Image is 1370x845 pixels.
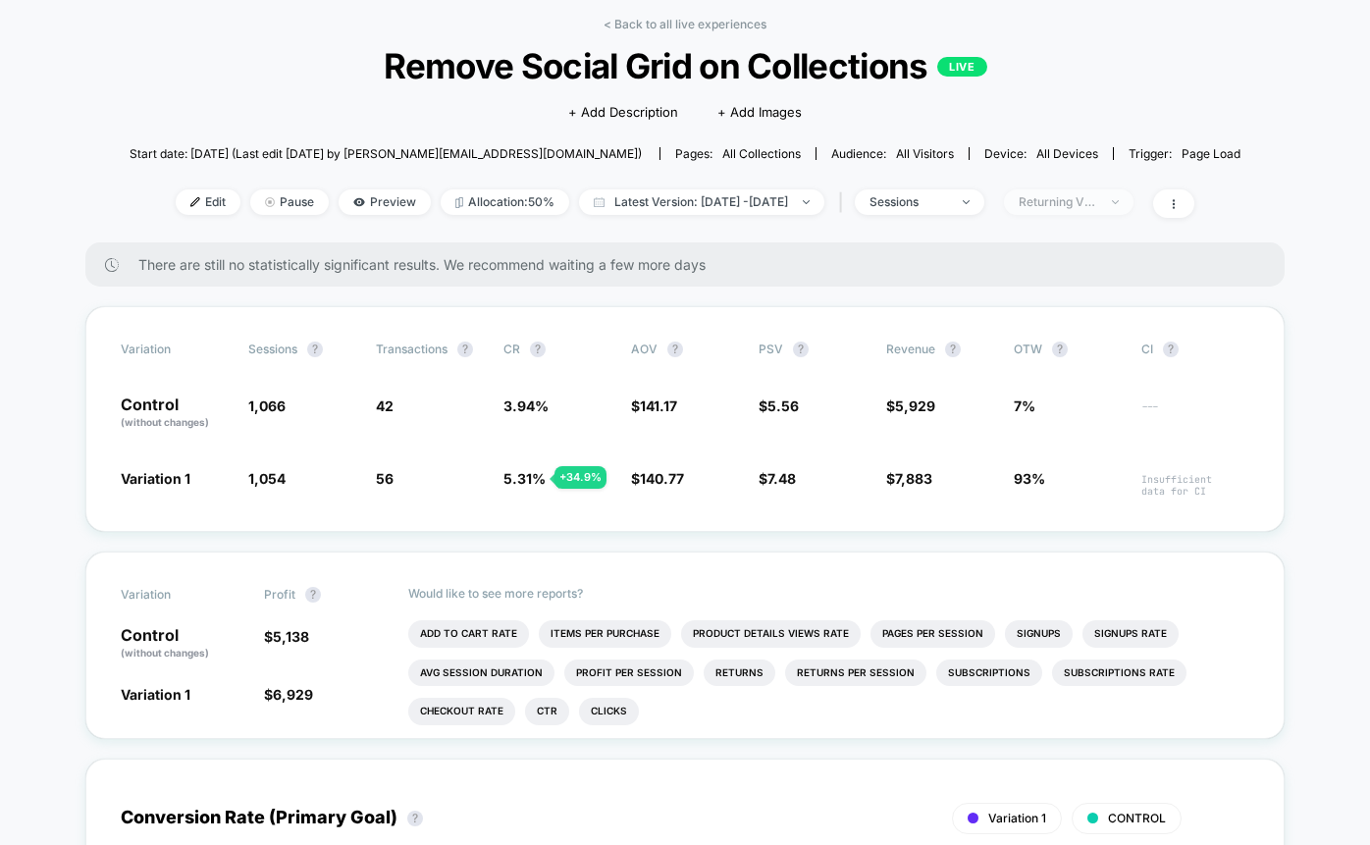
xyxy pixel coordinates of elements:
span: Revenue [886,343,935,356]
span: Variation [121,587,229,603]
img: end [1112,200,1119,204]
span: CONTROL [1108,812,1166,825]
span: 140.77 [640,470,684,487]
button: ? [1163,342,1179,357]
span: $ [759,397,799,414]
div: sessions [869,195,948,209]
span: all devices [1036,146,1098,161]
span: Variation 1 [121,686,190,703]
span: All Visitors [896,146,954,161]
span: PSV [759,343,783,356]
span: 42 [376,397,394,414]
li: Returns [704,660,775,687]
span: Latest Version: [DATE] - [DATE] [579,189,824,215]
li: Returns Per Session [785,660,926,687]
button: ? [307,342,323,357]
li: Ctr [525,698,569,725]
button: ? [1052,342,1068,357]
span: Transactions [376,343,448,356]
span: Variation [121,342,229,357]
span: Start date: [DATE] (Last edit [DATE] by [PERSON_NAME][EMAIL_ADDRESS][DOMAIN_NAME]) [130,147,642,161]
span: CI [1141,342,1249,357]
span: 5,138 [273,628,309,645]
li: Signups Rate [1082,620,1179,648]
img: edit [190,197,200,207]
span: Profit [264,588,295,602]
button: ? [945,342,961,357]
span: 6,929 [273,686,313,703]
button: ? [305,587,321,603]
li: Items Per Purchase [539,620,671,648]
button: ? [667,342,683,357]
li: Add To Cart Rate [408,620,529,648]
span: + Add Description [568,103,678,123]
span: Sessions [248,343,297,356]
span: 56 [376,470,394,487]
span: 5.31 % [503,470,546,487]
span: Pause [250,189,329,215]
button: ? [793,342,809,357]
span: $ [631,397,677,414]
div: Pages: [675,147,801,161]
span: Variation 1 [121,470,190,487]
span: 3.94 % [503,397,549,414]
span: 1,054 [248,470,286,487]
li: Avg Session Duration [408,660,554,687]
span: Variation 1 [988,812,1046,825]
button: ? [407,811,423,826]
span: Insufficient data for CI [1141,474,1249,497]
div: Audience: [831,147,954,161]
span: all collections [722,146,801,161]
p: LIVE [937,57,986,78]
span: OTW [1014,342,1122,357]
span: CR [503,343,520,356]
span: + Add Images [717,105,802,120]
div: Returning Visitors [1019,195,1097,209]
span: 141.17 [640,397,677,414]
img: end [265,197,275,207]
span: | [834,190,855,215]
img: end [803,200,810,204]
span: $ [631,470,684,487]
p: Control [121,396,229,430]
img: end [963,200,970,204]
span: $ [264,686,313,703]
span: 1,066 [248,397,286,414]
span: $ [886,397,935,414]
span: Allocation: 50% [441,189,569,215]
li: Subscriptions Rate [1052,660,1186,687]
li: Profit Per Session [564,660,694,687]
span: AOV [631,343,658,356]
span: $ [886,470,932,487]
span: 7.48 [767,470,796,487]
span: There are still no statistically significant results. We recommend waiting a few more days [138,257,1245,273]
span: (without changes) [121,647,209,659]
span: Remove Social Grid on Collections [185,46,1185,85]
li: Checkout Rate [408,698,515,725]
span: 7% [1014,397,1035,414]
span: Device: [969,147,1113,161]
button: ? [530,342,546,357]
button: ? [457,342,473,357]
li: Clicks [579,698,639,725]
span: 5.56 [767,397,799,414]
img: calendar [594,197,605,207]
p: Would like to see more reports? [408,587,1250,601]
span: $ [759,470,796,487]
li: Product Details Views Rate [681,620,861,648]
span: 5,929 [895,397,935,414]
span: 93% [1014,470,1045,487]
span: Preview [339,189,431,215]
span: $ [264,628,309,645]
li: Subscriptions [936,660,1042,687]
span: --- [1141,401,1249,430]
span: 7,883 [895,470,932,487]
span: (without changes) [121,416,209,428]
div: + 34.9 % [554,466,606,489]
img: rebalance [455,197,463,208]
p: Control [121,627,244,660]
a: < Back to all live experiences [604,17,766,31]
span: Edit [176,189,240,215]
span: Page Load [1182,146,1240,161]
div: Trigger: [1129,147,1240,161]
